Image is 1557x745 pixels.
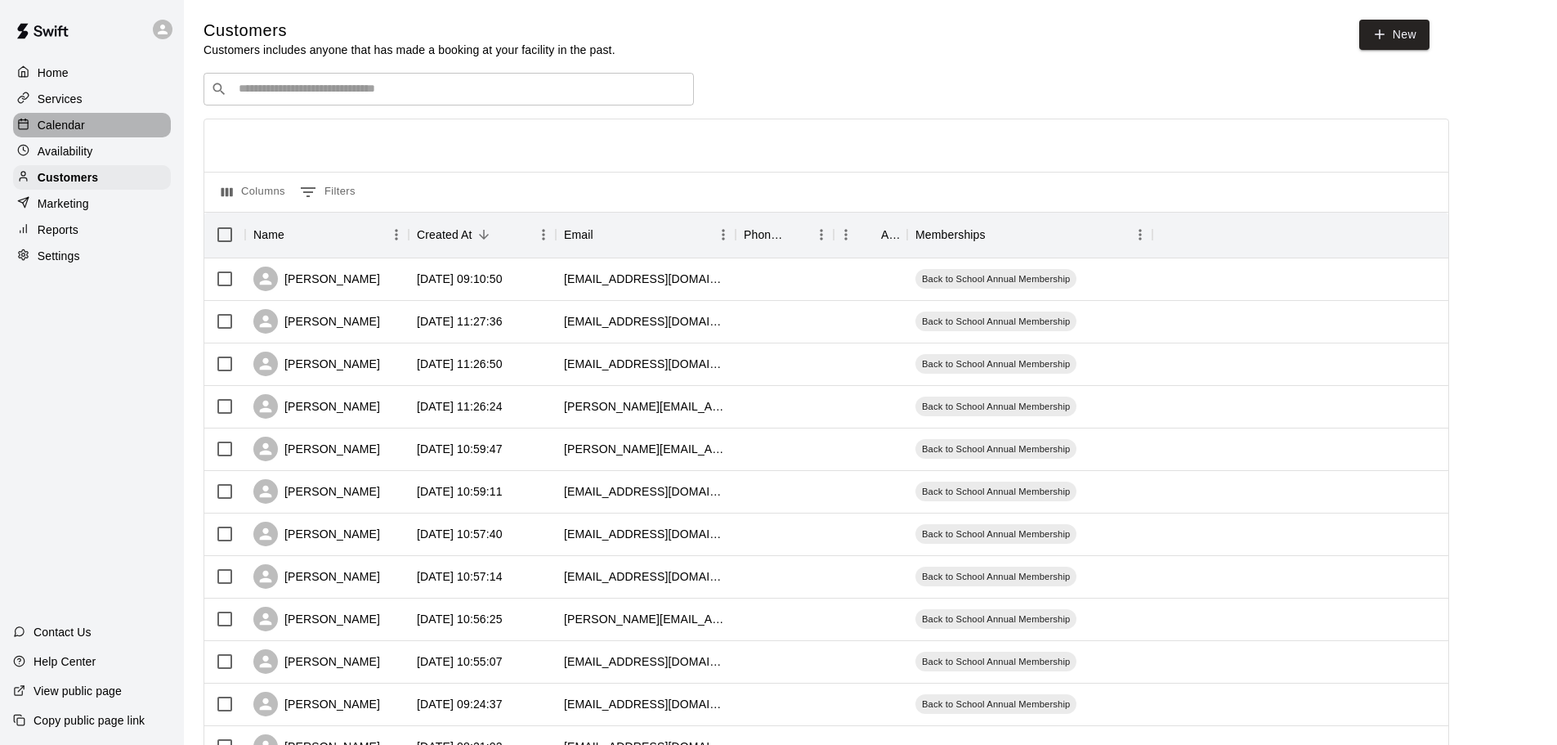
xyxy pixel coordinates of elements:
a: Customers [13,165,171,190]
div: [PERSON_NAME] [253,267,380,291]
div: [PERSON_NAME] [253,309,380,334]
div: 2025-09-05 10:57:14 [417,568,503,585]
div: Name [253,212,284,258]
button: Menu [711,222,736,247]
div: peggy.jenn81@gmail.com [564,441,727,457]
div: [PERSON_NAME] [253,649,380,674]
div: jenfitz21@gmail.com [564,568,727,585]
div: Back to School Annual Membership [915,397,1076,416]
div: 2025-09-05 10:56:25 [417,611,503,627]
div: Memberships [915,212,986,258]
button: Menu [531,222,556,247]
p: Availability [38,143,93,159]
button: Sort [986,223,1009,246]
div: Back to School Annual Membership [915,524,1076,544]
p: Customers [38,169,98,186]
div: 2025-09-05 11:26:50 [417,356,503,372]
span: Back to School Annual Membership [915,485,1076,498]
span: Back to School Annual Membership [915,442,1076,456]
button: Sort [593,223,616,246]
div: Back to School Annual Membership [915,609,1076,629]
div: Created At [417,212,472,258]
span: Back to School Annual Membership [915,655,1076,668]
h5: Customers [204,20,615,42]
p: Reports [38,222,78,238]
div: 2025-09-05 10:55:07 [417,653,503,670]
button: Show filters [296,179,360,205]
div: Email [564,212,593,258]
div: Back to School Annual Membership [915,269,1076,289]
div: no@gmail.com [564,526,727,542]
a: Reports [13,218,171,242]
div: Phone Number [736,212,834,258]
div: Memberships [907,212,1152,258]
div: [PERSON_NAME] [253,607,380,631]
div: Back to School Annual Membership [915,694,1076,714]
span: Back to School Annual Membership [915,400,1076,413]
p: Marketing [38,195,89,212]
div: [PERSON_NAME] [253,479,380,504]
div: [PERSON_NAME] [253,352,380,376]
a: Calendar [13,113,171,137]
button: Menu [834,222,858,247]
div: 2025-09-05 11:26:24 [417,398,503,415]
button: Sort [472,223,495,246]
p: Services [38,91,83,107]
div: lisa-bluder@uiowa.edu [564,398,727,415]
div: tswenson6@gmail.com [564,356,727,372]
div: 2025-09-05 10:57:40 [417,526,503,542]
span: Back to School Annual Membership [915,613,1076,626]
div: Home [13,61,171,85]
div: Created At [409,212,556,258]
div: [PERSON_NAME] [253,394,380,419]
span: Back to School Annual Membership [915,357,1076,370]
span: Back to School Annual Membership [915,527,1076,541]
div: Age [881,212,899,258]
a: Services [13,87,171,111]
button: Sort [786,223,809,246]
div: bstew15@mchsi.com [564,653,727,670]
span: Back to School Annual Membership [915,272,1076,285]
div: Back to School Annual Membership [915,354,1076,374]
a: Availability [13,139,171,164]
div: 2025-09-05 10:59:47 [417,441,503,457]
div: nicole.paulsen@act.org [564,611,727,627]
p: View public page [34,683,122,699]
a: Settings [13,244,171,268]
div: [PERSON_NAME] [253,437,380,461]
a: Marketing [13,191,171,216]
div: fstrfam@gmail.com [564,271,727,287]
button: Select columns [217,179,289,205]
div: Back to School Annual Membership [915,482,1076,501]
button: Menu [1128,222,1152,247]
p: Copy public page link [34,712,145,729]
div: [PERSON_NAME] [253,692,380,716]
a: New [1359,20,1429,50]
span: Back to School Annual Membership [915,570,1076,583]
div: Email [556,212,736,258]
div: [PERSON_NAME] [253,522,380,546]
div: 2025-09-05 10:59:11 [417,483,503,500]
button: Sort [858,223,881,246]
div: Search customers by name or email [204,73,694,105]
button: Sort [284,223,307,246]
div: 2no@gmail.com [564,313,727,330]
div: 1no@gmail.com [564,483,727,500]
button: Menu [809,222,834,247]
p: Settings [38,248,80,264]
p: Contact Us [34,624,92,640]
span: Back to School Annual Membership [915,698,1076,711]
div: Phone Number [744,212,786,258]
div: Age [834,212,907,258]
p: Help Center [34,653,96,670]
div: [PERSON_NAME] [253,564,380,589]
div: Back to School Annual Membership [915,439,1076,459]
p: Customers includes anyone that has made a booking at your facility in the past. [204,42,615,58]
